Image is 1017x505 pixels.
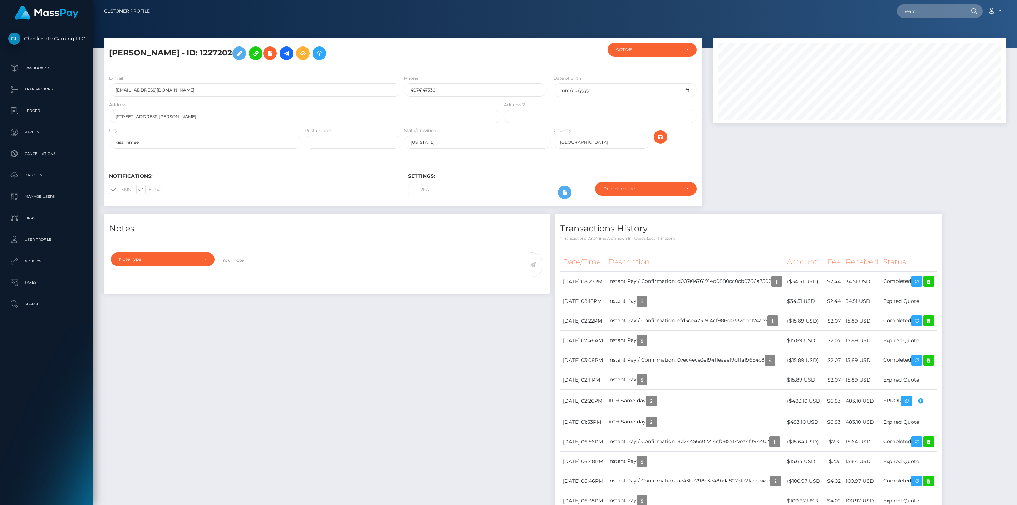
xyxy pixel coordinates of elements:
p: API Keys [8,256,85,266]
p: User Profile [8,234,85,245]
td: [DATE] 07:46AM [560,331,606,350]
td: $34.51 USD [785,291,825,311]
td: 15.89 USD [843,331,881,350]
a: Dashboard [5,59,88,77]
button: Do not require [595,182,697,196]
td: [DATE] 02:26PM [560,390,606,412]
td: [DATE] 06:56PM [560,432,606,452]
td: [DATE] 02:11PM [560,370,606,390]
td: $6.83 [825,390,843,412]
td: $483.10 USD [785,412,825,432]
td: ($15.64 USD) [785,432,825,452]
td: ($100.97 USD) [785,471,825,491]
a: Initiate Payout [280,46,293,60]
label: Address [109,102,127,108]
span: Checkmate Gaming LLC [5,35,88,42]
p: Taxes [8,277,85,288]
td: $2.07 [825,350,843,370]
div: ACTIVE [616,47,680,53]
p: Search [8,299,85,309]
label: Postal Code [305,127,331,134]
td: [DATE] 06:46PM [560,471,606,491]
td: Completed [881,272,937,291]
label: Address 2 [504,102,525,108]
a: Batches [5,166,88,184]
p: Payees [8,127,85,138]
label: Phone [404,75,418,82]
label: Date of Birth [554,75,581,82]
td: [DATE] 01:53PM [560,412,606,432]
td: Instant Pay / Confirmation: 07ec4ece3e19411eaae19d11a19654c8 [606,350,785,370]
a: Ledger [5,102,88,120]
h6: Settings: [408,173,696,179]
td: Expired Quote [881,452,937,471]
a: Search [5,295,88,313]
td: $2.31 [825,452,843,471]
td: ($483.10 USD) [785,390,825,412]
td: [DATE] 08:27PM [560,272,606,291]
p: * Transactions date/time are shown in payee's local timezone [560,236,937,241]
td: $2.31 [825,432,843,452]
a: Manage Users [5,188,88,206]
th: Received [843,252,881,272]
h5: [PERSON_NAME] - ID: 1227202 [109,43,497,64]
td: Instant Pay / Confirmation: 8d24456e02214cf0857147ea4f394402 [606,432,785,452]
td: Expired Quote [881,370,937,390]
label: Country [554,127,571,134]
a: User Profile [5,231,88,249]
td: 483.10 USD [843,390,881,412]
p: Manage Users [8,191,85,202]
a: Taxes [5,274,88,291]
td: $2.07 [825,370,843,390]
td: $15.89 USD [785,370,825,390]
td: 15.64 USD [843,452,881,471]
td: $6.83 [825,412,843,432]
td: ACH Same-day [606,412,785,432]
td: ACH Same-day [606,390,785,412]
label: E-mail [136,185,163,194]
label: E-mail [109,75,123,82]
td: $15.64 USD [785,452,825,471]
td: 15.89 USD [843,311,881,331]
a: Payees [5,123,88,141]
td: 34.51 USD [843,272,881,291]
td: $4.02 [825,471,843,491]
input: Search... [897,4,964,18]
td: Instant Pay [606,331,785,350]
p: Cancellations [8,148,85,159]
td: $2.07 [825,331,843,350]
h6: Notifications: [109,173,397,179]
p: Dashboard [8,63,85,73]
button: Note Type [111,252,215,266]
label: SMS [109,185,131,194]
td: 15.64 USD [843,432,881,452]
td: Completed [881,432,937,452]
a: API Keys [5,252,88,270]
td: Expired Quote [881,412,937,432]
img: MassPay Logo [15,6,78,20]
td: Instant Pay / Confirmation: ae43bc798c3e48bda82731a21acca4ea [606,471,785,491]
p: Links [8,213,85,224]
td: [DATE] 06:48PM [560,452,606,471]
img: Checkmate Gaming LLC [8,33,20,45]
div: Note Type [119,256,198,262]
a: Cancellations [5,145,88,163]
td: $2.44 [825,291,843,311]
a: Customer Profile [104,4,150,19]
td: 15.89 USD [843,370,881,390]
td: Instant Pay / Confirmation: efd3de4231914cf986d0332ebe174ae5 [606,311,785,331]
th: Status [881,252,937,272]
th: Date/Time [560,252,606,272]
td: 100.97 USD [843,471,881,491]
p: Batches [8,170,85,181]
td: Instant Pay / Confirmation: d007e14761914d0880cc0cb0766a7502 [606,272,785,291]
td: Completed [881,350,937,370]
th: Amount [785,252,825,272]
td: [DATE] 02:22PM [560,311,606,331]
td: 34.51 USD [843,291,881,311]
div: Do not require [603,186,680,192]
td: ($15.89 USD) [785,350,825,370]
p: Transactions [8,84,85,95]
label: 2FA [408,185,429,194]
td: $2.07 [825,311,843,331]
